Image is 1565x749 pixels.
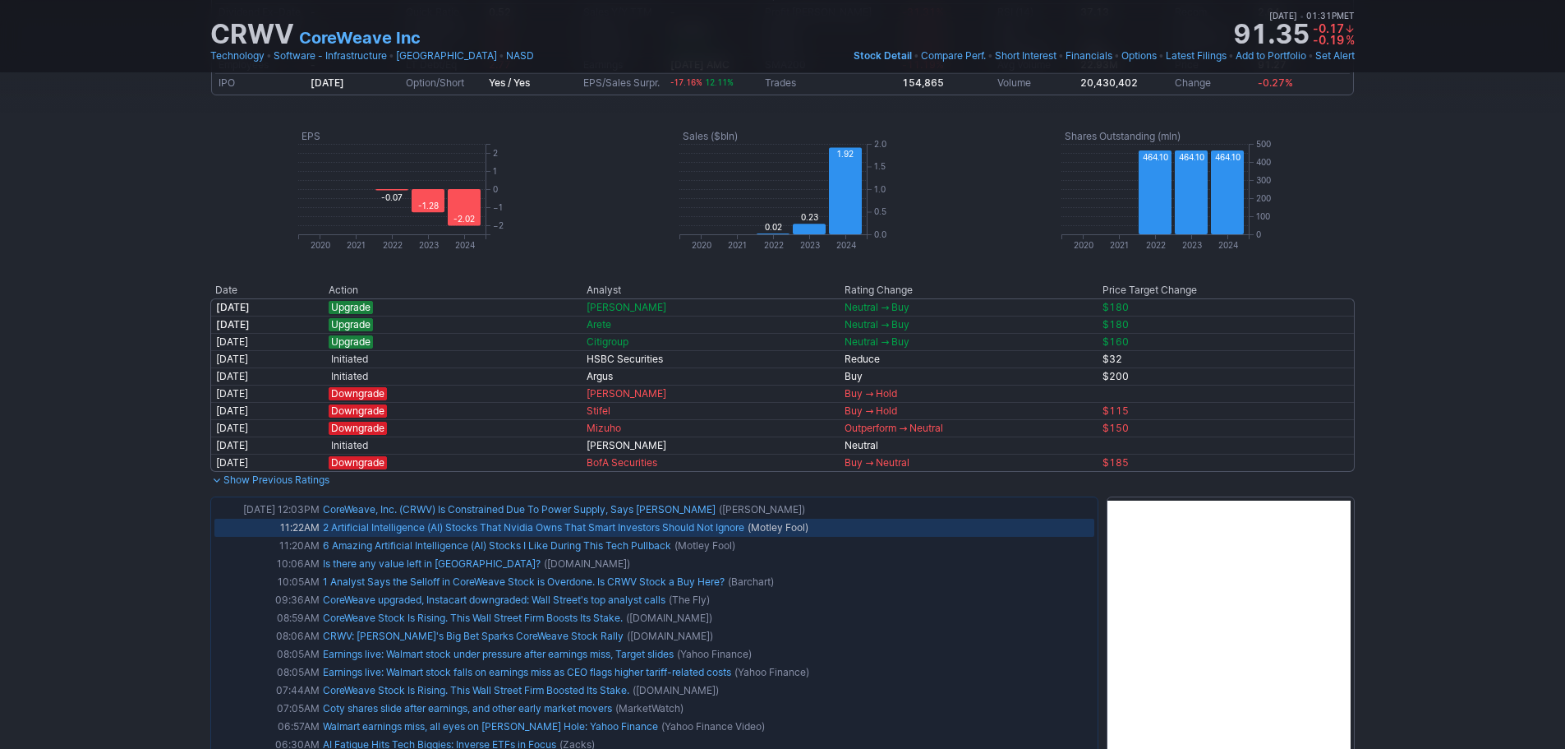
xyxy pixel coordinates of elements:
a: Software - Infrastructure [274,48,387,64]
td: [DATE] [210,385,324,402]
span: Downgrade [329,387,387,400]
text: Shares Outstanding (mln) [1065,130,1181,142]
td: Outperform → Neutral [840,419,1098,437]
span: • [1158,48,1164,64]
span: Compare Perf. [921,49,986,62]
text: 1.5 [874,161,886,171]
span: (MarketWatch) [615,700,684,717]
span: (Motley Fool) [748,520,808,536]
span: • [1308,48,1314,64]
td: HSBC Securities [582,350,840,368]
span: ([PERSON_NAME]) [719,502,805,518]
a: CoreWeave, Inc. (CRWV) Is Constrained Due To Power Supply, Says [PERSON_NAME] [323,503,716,516]
td: $32 [1098,350,1355,368]
a: 2 Artificial Intelligence (AI) Stocks That Nvidia Owns That Smart Investors Should Not Ignore [323,521,744,534]
b: [DATE] [311,76,344,89]
text: 200 [1256,193,1271,203]
span: (The Fly) [669,592,710,608]
a: Show Previous Ratings [210,474,329,486]
td: Arete [582,316,840,333]
span: • [987,48,993,64]
td: 08:05AM [214,663,321,682]
th: Date [210,282,324,298]
a: Add to Portfolio [1236,48,1306,64]
span: [DATE] 01:31PM ET [1269,8,1355,23]
td: 08:59AM [214,609,321,627]
strong: [DATE] [216,318,250,331]
td: Volume [994,74,1077,92]
text: 1.92 [837,149,854,159]
a: CoreWeave Stock Is Rising. This Wall Street Firm Boosted Its Stake. [323,684,629,696]
td: [DATE] [210,333,324,350]
text: 2022 [764,240,784,250]
a: 6 Amazing Artificial Intelligence (AI) Stocks I Like During This Tech Pullback [323,539,671,552]
text: Sales ($bln) [683,130,738,142]
text: 0.5 [874,206,886,216]
text: 2022 [383,240,403,250]
span: Downgrade [329,456,387,469]
span: -0.17 [1313,21,1344,35]
text: -0.07 [381,192,403,202]
text: 464.10 [1142,152,1167,162]
td: 11:22AM [214,519,321,537]
td: [DATE] [210,454,324,472]
text: 1.0 [874,184,886,194]
th: Rating Change [840,282,1098,298]
text: 2.0 [874,139,886,149]
span: (Yahoo Finance Video) [661,719,765,735]
text: 2 [493,148,498,158]
td: [PERSON_NAME] [582,298,840,316]
td: [DATE] [210,419,324,437]
td: Argus [582,368,840,385]
td: 10:06AM [214,555,321,573]
td: Citigroup [582,333,840,350]
span: -0.19 [1313,33,1344,47]
span: Stock Detail [854,49,912,62]
td: $115 [1098,402,1355,419]
text: 2024 [455,240,475,250]
span: • [1228,48,1234,64]
b: Yes / Yes [489,76,530,89]
a: Technology [210,48,265,64]
text: 2021 [1110,240,1129,250]
h1: CRWV [210,21,294,48]
a: Earnings live: Walmart stock under pressure after earnings miss, Target slides [323,648,674,660]
text: 0.23 [801,212,818,222]
text: 2023 [419,240,439,250]
td: Aug-21-25 [210,298,324,316]
a: Financials [1066,48,1112,64]
span: Upgrade [329,318,373,331]
td: Buy → Hold [840,385,1098,402]
span: Upgrade [329,335,373,349]
span: • [914,48,919,64]
td: Stifel [582,402,840,419]
text: 100 [1256,211,1270,221]
td: Reduce [840,350,1098,368]
span: • [1300,11,1304,21]
td: $180 [1098,316,1355,333]
img: nic2x2.gif [210,274,773,282]
td: 08:05AM [214,645,321,663]
span: Initiated [329,370,371,383]
text: -1.28 [418,201,439,210]
text: 2022 [1145,240,1165,250]
td: Neutral → Buy [840,333,1098,350]
span: Downgrade [329,422,387,435]
td: $200 [1098,368,1355,385]
text: −2 [493,220,504,230]
td: Neutral → Buy [840,298,1098,316]
span: • [266,48,272,64]
span: -0.27% [1258,76,1293,89]
span: ([DOMAIN_NAME]) [626,610,712,626]
span: (Barchart) [728,574,774,590]
td: Buy [840,368,1098,385]
text: 2020 [311,240,330,250]
th: Action [324,282,582,298]
a: CoreWeave upgraded, Instacart downgraded: Wall Street's top analyst calls [323,594,665,606]
span: Initiated [329,439,371,452]
td: Mizuho [582,419,840,437]
td: 07:44AM [214,682,321,700]
span: % [1346,33,1355,47]
text: 2020 [692,240,711,250]
td: [DATE] 12:03PM [214,501,321,519]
